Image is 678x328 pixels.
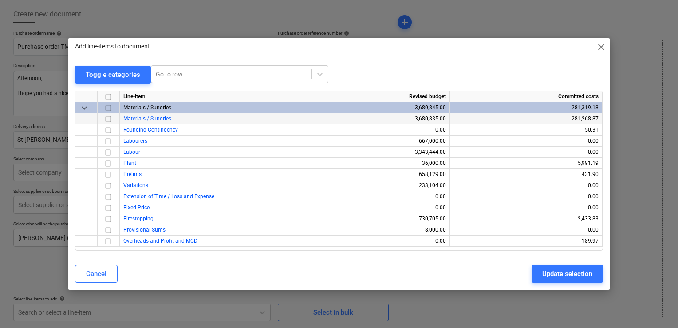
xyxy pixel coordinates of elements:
[453,191,599,202] div: 0.00
[453,169,599,180] div: 431.90
[123,216,154,222] a: Firestopping
[123,138,147,144] a: Labourers
[634,285,678,328] iframe: Chat Widget
[123,127,178,133] a: Rounding Contingency
[123,182,148,188] a: Variations
[453,236,599,247] div: 189.97
[301,213,446,224] div: 730,705.00
[532,265,603,283] button: Update selection
[123,160,136,166] a: Plant
[75,42,150,51] p: Add line-items to document
[123,171,142,177] a: Prelims
[75,66,151,84] button: Toggle categories
[596,42,607,52] span: close
[123,193,214,200] a: Extension of Time / Loss and Expense
[453,224,599,236] div: 0.00
[297,91,450,102] div: Revised budget
[450,91,603,102] div: Committed costs
[453,213,599,224] div: 2,433.83
[301,102,446,113] div: 3,680,845.00
[301,124,446,136] div: 10.00
[542,268,592,280] div: Update selection
[123,149,140,155] a: Labour
[86,69,140,80] div: Toggle categories
[301,113,446,124] div: 3,680,835.00
[301,136,446,147] div: 667,000.00
[123,238,197,244] a: Overheads and Profit and MCD
[86,268,106,280] div: Cancel
[453,136,599,147] div: 0.00
[123,116,171,122] a: Materials / Sundries
[453,124,599,136] div: 50.31
[301,180,446,191] div: 233,104.00
[123,227,166,233] a: Provisional Sums
[301,169,446,180] div: 658,129.00
[120,91,297,102] div: Line-item
[79,103,90,113] span: keyboard_arrow_down
[301,191,446,202] div: 0.00
[301,147,446,158] div: 3,343,444.00
[301,202,446,213] div: 0.00
[123,104,171,111] span: Materials / Sundries
[453,102,599,113] div: 281,319.18
[453,180,599,191] div: 0.00
[301,158,446,169] div: 36,000.00
[453,202,599,213] div: 0.00
[123,204,150,211] a: Fixed Price
[75,265,118,283] button: Cancel
[301,224,446,236] div: 8,000.00
[301,236,446,247] div: 0.00
[453,147,599,158] div: 0.00
[453,113,599,124] div: 281,268.87
[453,158,599,169] div: 5,991.19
